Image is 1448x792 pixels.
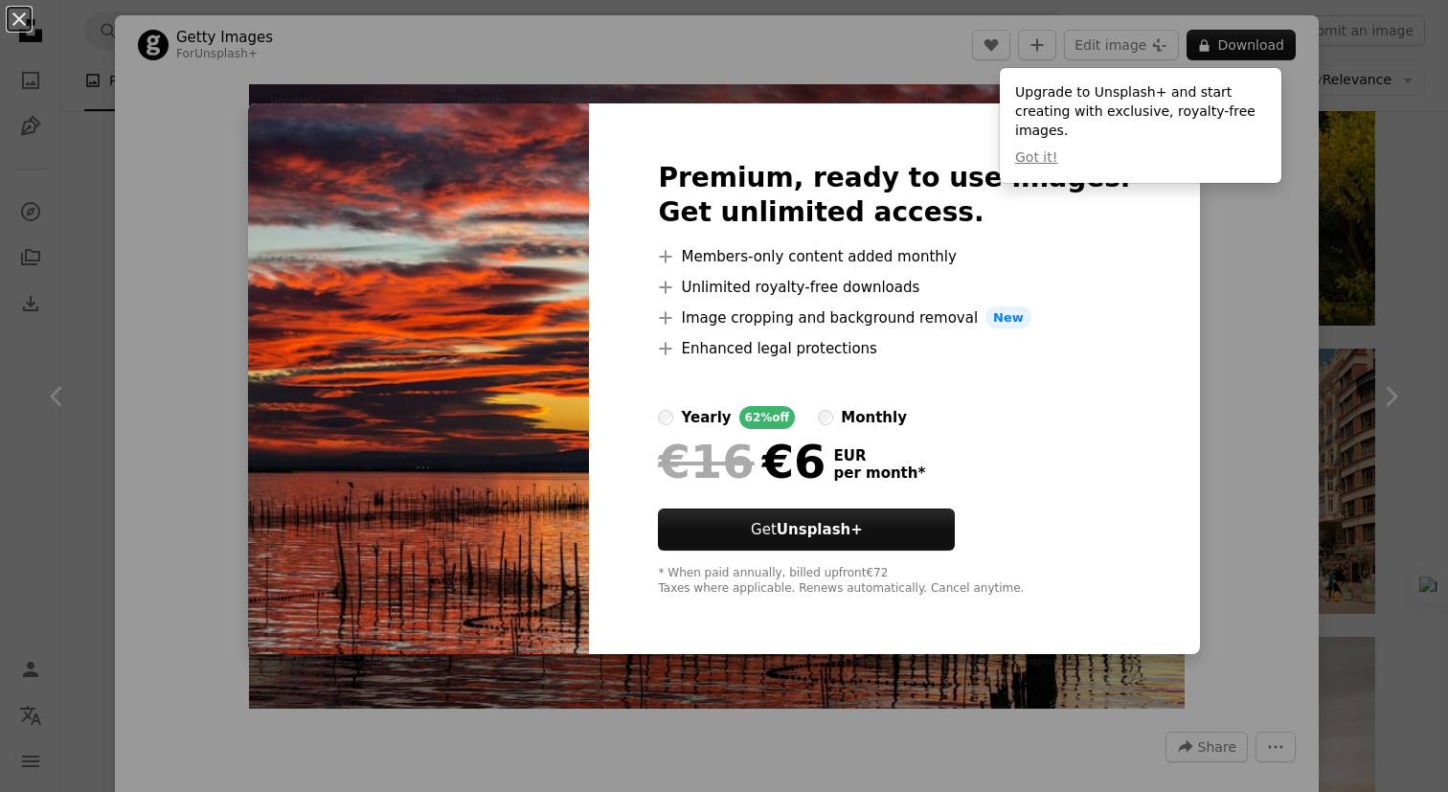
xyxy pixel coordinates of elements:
[658,509,955,551] button: GetUnsplash+
[985,306,1031,329] span: New
[658,410,673,425] input: yearly62%off
[1015,148,1057,168] button: Got it!
[739,406,796,429] div: 62% off
[777,521,863,538] strong: Unsplash+
[658,337,1130,360] li: Enhanced legal protections
[1000,68,1281,183] div: Upgrade to Unsplash+ and start creating with exclusive, royalty-free images.
[681,406,731,429] div: yearly
[658,566,1130,597] div: * When paid annually, billed upfront €72 Taxes where applicable. Renews automatically. Cancel any...
[658,245,1130,268] li: Members-only content added monthly
[658,276,1130,299] li: Unlimited royalty-free downloads
[833,447,925,464] span: EUR
[833,464,925,482] span: per month *
[658,306,1130,329] li: Image cropping and background removal
[658,437,754,487] span: €16
[818,410,833,425] input: monthly
[658,437,826,487] div: €6
[248,103,589,655] img: premium_photo-1697730420643-fff0271409fd
[658,161,1130,230] h2: Premium, ready to use images. Get unlimited access.
[841,406,907,429] div: monthly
